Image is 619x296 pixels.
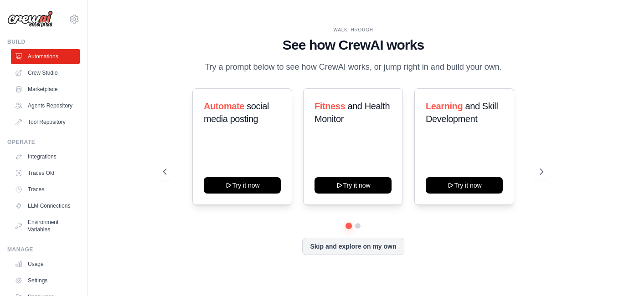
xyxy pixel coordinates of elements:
[11,82,80,97] a: Marketplace
[426,101,498,124] span: and Skill Development
[426,101,463,111] span: Learning
[11,49,80,64] a: Automations
[315,101,345,111] span: Fitness
[11,257,80,271] a: Usage
[11,166,80,180] a: Traces Old
[200,61,506,74] p: Try a prompt below to see how CrewAI works, or jump right in and build your own.
[7,138,80,146] div: Operate
[11,66,80,80] a: Crew Studio
[11,182,80,197] a: Traces
[11,115,80,129] a: Tool Repository
[11,199,80,213] a: LLM Connections
[315,101,390,124] span: and Health Monitor
[204,101,244,111] span: Automate
[426,177,503,194] button: Try it now
[11,149,80,164] a: Integrations
[11,273,80,288] a: Settings
[7,38,80,46] div: Build
[11,215,80,237] a: Environment Variables
[7,10,53,28] img: Logo
[204,177,281,194] button: Try it now
[163,37,543,53] h1: See how CrewAI works
[7,246,80,253] div: Manage
[11,98,80,113] a: Agents Repository
[163,26,543,33] div: WALKTHROUGH
[302,238,404,255] button: Skip and explore on my own
[315,177,392,194] button: Try it now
